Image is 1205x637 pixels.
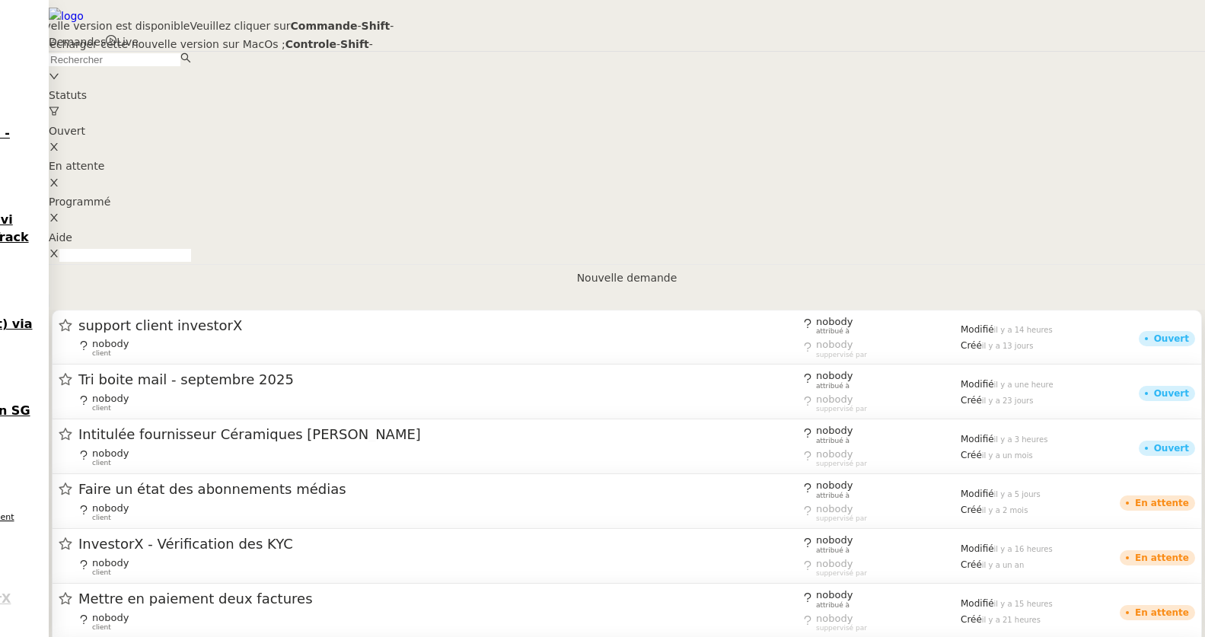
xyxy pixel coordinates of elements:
div: En attente [49,158,1205,175]
div: Ouvert [1154,443,1189,452]
div: Ouvert [1154,388,1189,397]
nz-select-item: Programmé [49,193,1205,225]
span: nobody [816,557,853,569]
span: suppervisé par [816,405,867,413]
span: nobody [92,612,129,623]
span: client [92,404,111,412]
app-user-label: suppervisé par [802,502,955,522]
a: Nouvelle demande [577,269,677,287]
nz-select-item: Ouvert [49,123,1205,154]
span: attribué à [816,437,850,445]
app-user-label: attribué à [802,425,955,444]
span: Créé [961,613,982,624]
app-user-label: attribué à [802,479,955,499]
span: suppervisé par [816,460,867,468]
span: Modifié [961,324,994,335]
span: nobody [92,502,129,514]
app-user-detailed-label: client [78,502,129,522]
app-user-label: suppervisé par [802,393,955,412]
span: Faire un état des abonnements médias [78,483,796,496]
span: il y a 23 jours [982,396,1034,404]
app-user-label: suppervisé par [802,557,955,577]
app-user-detailed-label: client [78,557,129,577]
span: nobody [816,393,853,404]
input: Rechercher [49,53,180,66]
app-user-label: attribué à [802,316,955,336]
span: il y a 5 jours [994,490,1041,498]
app-user-label: suppervisé par [802,447,955,467]
span: nobody [816,534,853,546]
span: suppervisé par [816,514,867,523]
app-user-label: suppervisé par [802,612,955,632]
app-user-detailed-label: client [78,612,129,632]
span: client [92,459,111,467]
span: Modifié [961,489,994,499]
span: Mettre en paiement deux factures [78,592,796,606]
div: Aide [49,229,1205,247]
span: client [92,514,111,522]
span: il y a 21 heures [982,615,1041,623]
span: attribué à [816,546,850,555]
div: Ouvert [1154,334,1189,343]
span: nobody [816,479,853,491]
span: nobody [92,338,129,349]
span: nobody [816,316,853,327]
span: Créé [961,559,982,569]
div: En attente [1135,498,1189,507]
span: Créé [961,340,982,351]
span: il y a 14 heures [994,326,1053,334]
span: nobody [92,393,129,404]
span: support client investorX [78,319,796,333]
app-user-detailed-label: client [78,393,129,412]
app-user-detailed-label: client [78,338,129,358]
span: attribué à [816,382,850,390]
app-user-detailed-label: client [78,447,129,467]
nz-select-item: En attente [49,158,1205,190]
span: Modifié [961,434,994,444]
div: Statuts [49,69,1205,123]
span: suppervisé par [816,351,867,359]
div: Programmé [49,193,1205,211]
span: il y a 3 heures [994,435,1048,444]
span: Modifié [961,379,994,390]
span: il y a 13 jours [982,342,1034,350]
span: nobody [92,557,129,569]
span: Tri boite mail - septembre 2025 [78,373,796,387]
span: nobody [816,339,853,350]
span: il y a 16 heures [994,545,1053,553]
span: il y a un an [982,560,1024,569]
span: nobody [92,447,129,459]
div: En attente [1135,553,1189,562]
span: nobody [816,502,853,514]
span: nobody [816,589,853,600]
span: il y a une heure [994,381,1054,389]
span: il y a 15 heures [994,600,1053,608]
div: En attente [1135,607,1189,616]
span: attribué à [816,601,850,610]
app-user-label: attribué à [802,370,955,390]
span: nobody [816,447,853,459]
span: il y a un mois [982,451,1033,459]
span: attribué à [816,327,850,336]
div: Ouvert [49,123,1205,140]
span: Créé [961,449,982,460]
app-user-label: attribué à [802,589,955,609]
span: Intitulée fournisseur Céramiques [PERSON_NAME] [78,428,796,441]
app-user-label: attribué à [802,534,955,554]
span: suppervisé par [816,624,867,632]
span: attribué à [816,492,850,500]
span: Créé [961,504,982,514]
span: nobody [816,370,853,381]
span: Modifié [961,543,994,554]
app-user-label: suppervisé par [802,339,955,358]
span: Créé [961,394,982,405]
span: client [92,349,111,358]
span: suppervisé par [816,569,867,578]
nz-select-item: Aide [49,229,1205,261]
span: InvestorX - Vérification des KYC [78,537,796,551]
span: client [92,623,111,632]
span: client [92,569,111,577]
span: nobody [816,612,853,623]
span: Modifié [961,598,994,609]
span: il y a 2 mois [982,505,1028,514]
